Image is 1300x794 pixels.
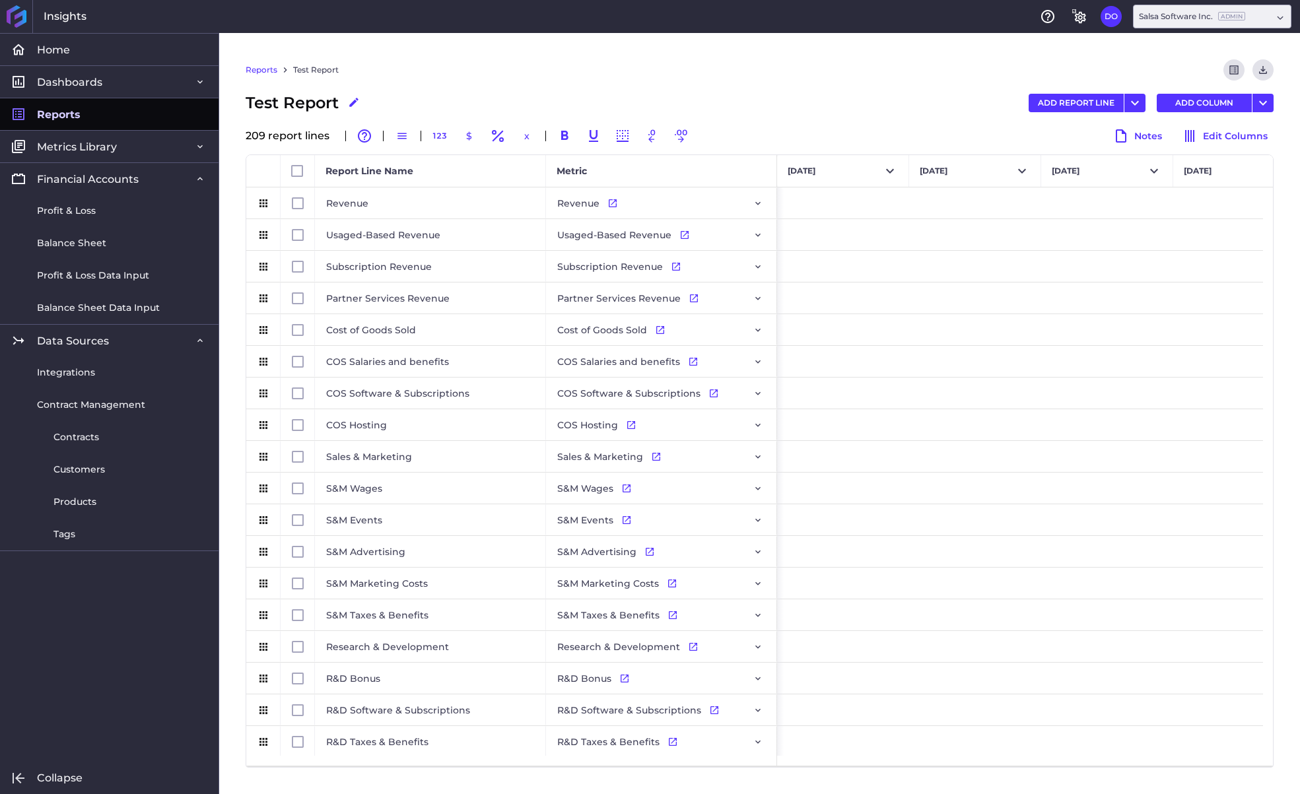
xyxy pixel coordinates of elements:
[315,346,546,377] div: COS Salaries and benefits
[37,140,117,154] span: Metrics Library
[246,187,777,219] div: Press SPACE to select this row.
[315,251,546,282] div: Subscription Revenue
[557,473,613,504] span: S&M Wages
[53,463,105,477] span: Customers
[246,694,777,726] div: Press SPACE to select this row.
[1052,166,1079,176] span: [DATE]
[920,166,947,176] span: [DATE]
[246,599,777,631] div: Press SPACE to select this row.
[557,600,660,630] span: S&M Taxes & Benefits
[246,536,777,568] div: Press SPACE to select this row.
[37,269,149,282] span: Profit & Loss Data Input
[1069,6,1090,27] button: General Settings
[37,301,160,315] span: Balance Sheet Data Input
[1041,155,1173,187] button: [DATE]
[325,165,413,177] span: Report Line Name
[37,334,109,348] span: Data Sources
[246,441,777,473] div: Press SPACE to select this row.
[37,75,102,89] span: Dashboards
[37,771,83,785] span: Collapse
[246,378,777,409] div: Press SPACE to select this row.
[315,314,546,345] div: Cost of Goods Sold
[246,282,777,314] div: Press SPACE to select this row.
[37,398,145,412] span: Contract Management
[53,430,99,444] span: Contracts
[246,346,777,378] div: Press SPACE to select this row.
[1223,59,1245,81] button: Refresh
[1139,11,1245,22] div: Salsa Software Inc.
[246,131,337,141] div: 209 report line s
[1133,5,1291,28] div: Dropdown select
[315,663,546,694] div: R&D Bonus
[246,314,777,346] div: Press SPACE to select this row.
[315,726,546,757] div: R&D Taxes & Benefits
[557,663,611,694] span: R&D Bonus
[37,204,96,218] span: Profit & Loss
[315,631,546,662] div: Research & Development
[315,219,546,250] div: Usaged-Based Revenue
[53,527,75,541] span: Tags
[315,536,546,567] div: S&M Advertising
[293,64,339,76] a: Test Report
[315,599,546,630] div: S&M Taxes & Benefits
[246,726,777,758] div: Press SPACE to select this row.
[315,694,546,725] div: R&D Software & Subscriptions
[1176,125,1274,147] button: Edit Columns
[516,125,537,147] button: x
[557,315,647,345] span: Cost of Goods Sold
[557,378,701,409] span: COS Software & Subscriptions
[37,43,70,57] span: Home
[246,219,777,251] div: Press SPACE to select this row.
[557,568,659,599] span: S&M Marketing Costs
[246,91,364,115] div: Test Report
[246,631,777,663] div: Press SPACE to select this row.
[1029,94,1124,112] button: ADD REPORT LINE
[315,441,546,472] div: Sales & Marketing
[1124,94,1146,112] button: User Menu
[315,187,546,218] div: Revenue
[315,473,546,504] div: S&M Wages
[557,188,599,218] span: Revenue
[557,283,681,314] span: Partner Services Revenue
[557,410,618,440] span: COS Hosting
[557,695,701,725] span: R&D Software & Subscriptions
[557,442,643,472] span: Sales & Marketing
[246,409,777,441] div: Press SPACE to select this row.
[557,220,671,250] span: Usaged-Based Revenue
[37,108,81,121] span: Reports
[1037,6,1058,27] button: Help
[37,172,139,186] span: Financial Accounts
[909,155,1041,187] button: [DATE]
[1252,59,1274,81] button: Download
[37,236,106,250] span: Balance Sheet
[557,727,660,757] span: R&D Taxes & Benefits
[315,378,546,409] div: COS Software & Subscriptions
[246,64,277,76] a: Reports
[315,282,546,314] div: Partner Services Revenue
[246,568,777,599] div: Press SPACE to select this row.
[458,125,479,147] button: $
[777,155,908,187] button: [DATE]
[557,537,636,567] span: S&M Advertising
[315,568,546,599] div: S&M Marketing Costs
[557,632,680,662] span: Research & Development
[1157,94,1252,112] button: ADD COLUMN
[1218,12,1245,20] ins: Admin
[246,251,777,282] div: Press SPACE to select this row.
[1107,125,1168,147] button: Notes
[246,473,777,504] div: Press SPACE to select this row.
[788,166,815,176] span: [DATE]
[315,409,546,440] div: COS Hosting
[1184,166,1212,176] span: [DATE]
[1101,6,1122,27] button: User Menu
[557,347,680,377] span: COS Salaries and benefits
[53,495,96,509] span: Products
[557,505,613,535] span: S&M Events
[37,366,95,380] span: Integrations
[557,251,663,282] span: Subscription Revenue
[246,504,777,536] div: Press SPACE to select this row.
[557,165,587,177] span: Metric
[315,504,546,535] div: S&M Events
[1252,94,1274,112] button: User Menu
[246,663,777,694] div: Press SPACE to select this row.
